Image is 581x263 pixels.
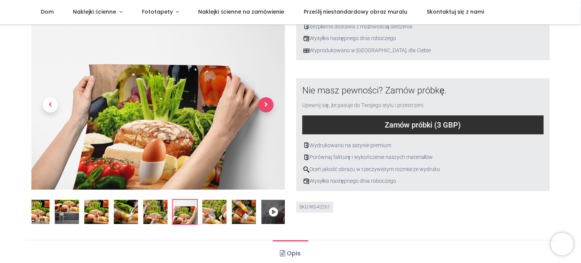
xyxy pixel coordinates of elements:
[173,200,197,224] img: Dodatkowy obraz produktu
[309,142,391,148] font: Wydrukowano na satynie premium
[55,200,79,224] img: WS-42261-02
[299,204,309,210] font: SKU:
[309,23,412,30] font: Bezpłatna dostawa z możliwością śledzenia
[302,85,447,96] font: Nie masz pewności? Zamów próbkę.
[309,178,396,184] font: Wysyłka następnego dnia roboczego
[304,8,407,16] font: Prześlij niestandardowy obraz muralu
[551,233,573,255] iframe: Czat na żywo Brevo
[25,200,50,224] img: Fototapeta kuchenna „Świeże składniki”
[309,204,330,210] font: WS-42261
[198,8,284,16] font: Naklejki ścienne na zamówienie
[41,8,54,16] font: Dom
[309,166,440,172] font: Oceń jakość obrazu w rzeczywistym rozmiarze wydruku
[114,200,138,224] img: Dodatkowy obraz produktu
[303,48,309,54] img: Wielka Brytania
[31,20,285,190] img: Zdjęcie produktu
[84,200,109,224] img: WS-42261-03
[385,120,461,129] font: Zamów próbki (3 GBP)
[31,45,69,164] a: Poprzedni
[247,45,285,164] a: Następny
[73,8,116,16] font: Naklejki ścienne
[309,154,433,160] font: Porównaj fakturę i wykończenie naszych materiałów
[143,200,168,224] img: Dodatkowy obraz produktu
[232,200,256,224] img: Dodatkowy obraz produktu
[302,102,424,108] font: Upewnij się, że pasuje do Twojego stylu i przestrzeni.
[202,200,227,224] img: Dodatkowy obraz produktu
[142,8,173,16] font: Fototapety
[258,97,273,112] span: Następny
[287,249,301,258] font: Opis
[309,47,431,53] font: Wyprodukowano w [GEOGRAPHIC_DATA], dla Ciebie
[309,35,396,41] font: Wysyłka następnego dnia roboczego
[427,8,484,16] font: Skontaktuj się z nami
[43,97,58,112] span: Poprzedni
